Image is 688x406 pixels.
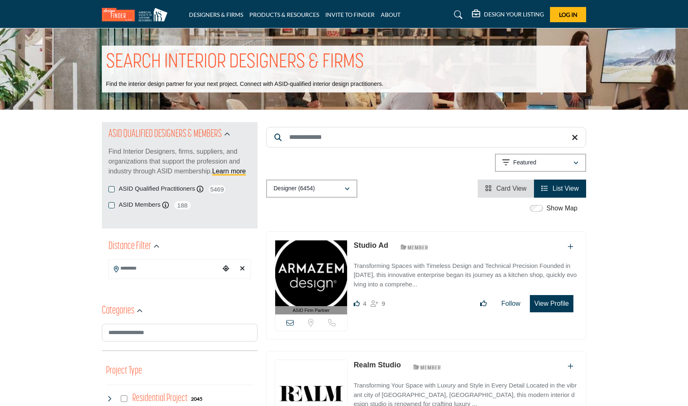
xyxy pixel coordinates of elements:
[496,295,526,312] button: Follow
[249,11,319,18] a: PRODUCTS & RESOURCES
[102,8,172,21] img: Site Logo
[191,395,202,402] div: 2045 Results For Residential Project
[568,363,573,370] a: Add To List
[275,240,347,306] img: Studio Ad
[546,203,578,213] label: Show Map
[354,300,360,307] i: Likes
[119,200,161,210] label: ASID Members
[173,200,192,210] span: 188
[106,50,364,75] h1: SEARCH INTERIOR DESIGNERS & FIRMS
[485,185,527,192] a: View Card
[108,186,115,192] input: ASID Qualified Practitioners checkbox
[266,180,357,198] button: Designer (6454)
[568,243,573,250] a: Add To List
[102,304,134,318] h2: Categories
[220,260,232,278] div: Choose your current location
[496,185,527,192] span: Card View
[541,185,579,192] a: View List
[212,168,246,175] a: Learn more
[108,202,115,208] input: ASID Members checkbox
[534,180,586,198] li: List View
[354,241,388,249] a: Studio Ad
[513,159,536,167] p: Featured
[266,127,586,148] input: Search Keyword
[354,261,578,289] p: Transforming Spaces with Timeless Design and Technical Precision Founded in [DATE], this innovati...
[108,127,222,142] h2: ASID QUALIFIED DESIGNERS & MEMBERS
[108,147,251,176] p: Find Interior Designers, firms, suppliers, and organizations that support the profession and indu...
[370,299,385,309] div: Followers
[409,362,446,372] img: ASID Members Badge Icon
[121,395,127,402] input: Select Residential Project checkbox
[396,242,433,252] img: ASID Members Badge Icon
[106,363,142,379] button: Project Type
[550,7,586,22] button: Log In
[109,261,220,277] input: Search Location
[472,10,544,20] div: DESIGN YOUR LISTING
[354,360,401,371] p: Realm Studio
[293,307,330,314] span: ASID Firm Partner
[495,154,586,172] button: Featured
[484,11,544,18] h5: DESIGN YOUR LISTING
[381,11,400,18] a: ABOUT
[189,11,243,18] a: DESIGNERS & FIRMS
[382,300,385,307] span: 9
[552,185,579,192] span: List View
[191,396,202,402] b: 2045
[446,8,468,21] a: Search
[274,185,315,193] p: Designer (6454)
[475,295,492,312] button: Like listing
[354,361,401,369] a: Realm Studio
[236,260,249,278] div: Clear search location
[559,11,578,18] span: Log In
[119,184,195,194] label: ASID Qualified Practitioners
[102,324,258,341] input: Search Category
[106,80,383,88] p: Find the interior design partner for your next project. Connect with ASID-qualified interior desi...
[132,391,188,406] h4: Residential Project: Types of projects range from simple residential renovations to highly comple...
[275,240,347,315] a: ASID Firm Partner
[478,180,534,198] li: Card View
[208,184,226,194] span: 5469
[354,240,388,251] p: Studio Ad
[325,11,375,18] a: INVITE TO FINDER
[363,300,366,307] span: 4
[354,256,578,289] a: Transforming Spaces with Timeless Design and Technical Precision Founded in [DATE], this innovati...
[108,239,151,254] h2: Distance Filter
[530,295,573,312] button: View Profile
